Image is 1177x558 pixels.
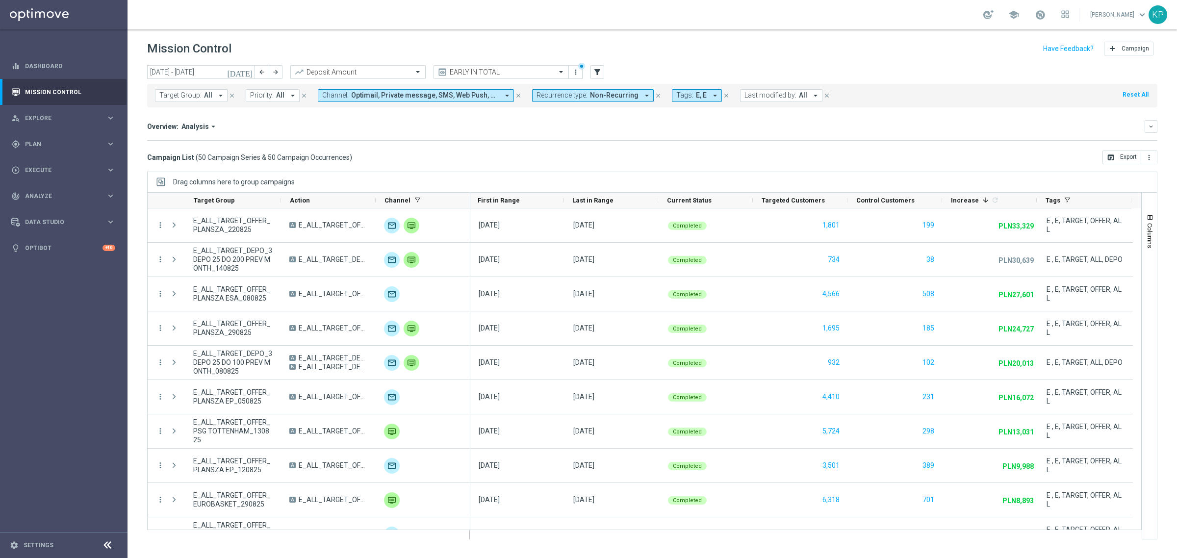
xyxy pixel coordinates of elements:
colored-tag: Completed [668,255,707,264]
button: Recurrence type: Non-Recurring arrow_drop_down [532,89,654,102]
button: more_vert [156,358,165,367]
div: +10 [102,245,115,251]
span: school [1008,9,1019,20]
i: equalizer [11,62,20,71]
div: 13 Aug 2025, Wednesday [573,427,594,435]
span: E , E, TARGET, OFFER, ALL [1047,457,1125,474]
span: E_ALL_TARGET_OFFER_PLANSZA_220825 [299,221,367,229]
colored-tag: Completed [668,495,707,505]
span: Channel [384,197,410,204]
span: A [289,428,296,434]
button: Channel: Optimail, Private message, SMS, Web Push, XtremePush arrow_drop_down [318,89,514,102]
span: Completed [673,463,702,469]
span: Analysis [181,122,209,131]
div: Private message [404,355,419,371]
span: E_ALL_TARGET_OFFER_PLANSZA_290825 - zrobione [299,324,367,332]
div: Execute [11,166,106,175]
span: Recurrence type: [537,91,588,100]
button: play_circle_outline Execute keyboard_arrow_right [11,166,116,174]
button: 6,318 [821,494,841,506]
img: Optimail [384,527,400,542]
p: PLN27,601 [998,290,1034,299]
a: Settings [24,542,53,548]
span: E_ALL_TARGET_DEPO_3DEPO 25 DO 200 PREV MONTH_140825 [299,255,367,264]
div: Mission Control [11,79,115,105]
i: more_vert [156,461,165,470]
span: Target Group: [159,91,202,100]
i: more_vert [156,255,165,264]
div: 29 Aug 2025, Friday [479,324,500,332]
i: person_search [11,114,20,123]
span: B [289,364,296,370]
img: Private message [384,492,400,508]
span: E , E, TARGET, OFFER, ALL [1047,491,1125,508]
button: person_search Explore keyboard_arrow_right [11,114,116,122]
div: Optimail [384,458,400,474]
input: Have Feedback? [1043,45,1094,52]
span: E_ALL_TARGET_OFFER_1-2DEPO WO EL EUROPUCHAROW_270825 [193,521,273,547]
span: Completed [673,326,702,332]
i: arrow_drop_down [216,91,225,100]
button: Data Studio keyboard_arrow_right [11,218,116,226]
p: PLN8,893 [1002,496,1034,505]
i: more_vert [1145,153,1153,161]
div: 05 Aug 2025, Tuesday [479,392,500,401]
i: gps_fixed [11,140,20,149]
span: Priority: [250,91,274,100]
div: 14 Aug 2025, Thursday [573,255,594,264]
div: There are unsaved changes [578,63,585,70]
button: 637 [921,528,935,540]
div: 08 Aug 2025, Friday [479,289,500,298]
button: filter_alt [590,65,604,79]
span: All [799,91,807,100]
span: E_ALL_TARGET_OFFER_PLANSZA_220825 [193,216,273,234]
button: 734 [827,254,841,266]
span: E_ALL_TARGET_OFFER_PSG TOTTENHAM_130825 [193,418,273,444]
div: 22 Aug 2025, Friday [479,221,500,229]
button: Priority: All arrow_drop_down [246,89,300,102]
div: Analyze [11,192,106,201]
span: A [289,462,296,468]
img: Private message [404,218,419,233]
span: E_ALL_TARGET_DEPO_3DEPO 25 DO 100 PREV MONTH A_080825 [299,354,367,362]
a: Mission Control [25,79,115,105]
i: close [655,92,662,99]
div: Optimail [384,355,400,371]
p: PLN9,988 [1002,462,1034,471]
button: 298 [921,425,935,437]
button: more_vert [156,495,165,504]
button: arrow_forward [269,65,282,79]
span: E_ALL_TARGET_OFFER_PLANSZA_290825 [193,319,273,337]
img: Optimail [384,389,400,405]
i: play_circle_outline [11,166,20,175]
span: Completed [673,223,702,229]
button: close [822,90,831,101]
span: A [289,222,296,228]
span: A [289,256,296,262]
span: Tags [1046,197,1060,204]
div: Optimail [384,252,400,268]
span: Completed [673,497,702,504]
span: Last modified by: [744,91,796,100]
div: Explore [11,114,106,123]
i: arrow_drop_down [209,122,218,131]
i: filter_alt [593,68,602,76]
span: E_ALL_TARGET_OFFER_EUROBASKET_290825 [193,491,273,508]
p: PLN33,329 [998,222,1034,230]
i: [DATE] [227,68,254,76]
div: 30 Aug 2025, Saturday [479,495,500,504]
ng-select: EARLY IN TOTAL [434,65,569,79]
div: 30 Aug 2025, Saturday [573,495,594,504]
img: Optimail [384,218,400,233]
span: A [289,394,296,400]
span: Completed [673,291,702,298]
button: 4,410 [821,391,841,403]
span: E_ALL_TARGET_DEPO_3DEPO 25 DO 100 PREV MONTH_080825 [193,349,273,376]
img: Private message [384,424,400,439]
div: 08 Aug 2025, Friday [573,358,594,367]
